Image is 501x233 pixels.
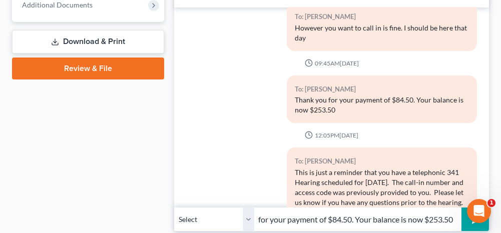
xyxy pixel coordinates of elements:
div: To: [PERSON_NAME] [295,83,469,95]
div: However you want to call in is fine. I should be here that day [295,23,469,43]
div: Thank you for your payment of $84.50. Your balance is now $253.50 [295,95,469,115]
iframe: Intercom live chat [467,199,491,223]
div: 09:45AM[DATE] [186,59,477,67]
span: Additional Documents [22,0,93,9]
div: 12:05PM[DATE] [186,131,477,139]
div: To: [PERSON_NAME] [295,11,469,22]
a: Review & File [12,57,164,79]
div: To: [PERSON_NAME] [295,155,469,167]
div: This is just a reminder that you have a telephonic 341 Hearing scheduled for [DATE]. The call-in ... [295,167,469,207]
a: Download & Print [12,30,164,53]
span: 1 [487,199,495,207]
input: Say something... [254,207,461,231]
